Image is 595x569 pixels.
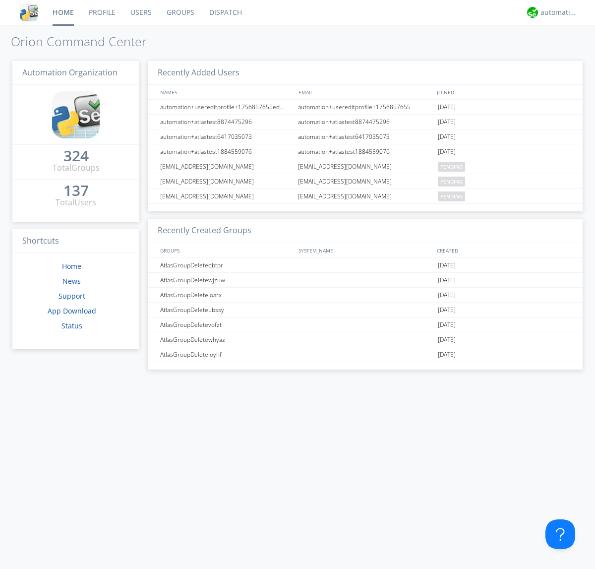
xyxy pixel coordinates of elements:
[148,273,583,288] a: AtlasGroupDeletewjzuw[DATE]
[158,243,294,257] div: GROUPS
[148,288,583,303] a: AtlasGroupDeleteloarx[DATE]
[22,67,118,78] span: Automation Organization
[296,100,435,114] div: automation+usereditprofile+1756857655
[438,177,465,187] span: pending
[296,115,435,129] div: automation+atlastest8874475296
[438,115,456,129] span: [DATE]
[63,186,89,197] a: 137
[158,85,294,99] div: NAMES
[438,258,456,273] span: [DATE]
[527,7,538,18] img: d2d01cd9b4174d08988066c6d424eccd
[158,129,295,144] div: automation+atlastest6417035073
[438,191,465,201] span: pending
[52,91,100,138] img: cddb5a64eb264b2086981ab96f4c1ba7
[296,129,435,144] div: automation+atlastest6417035073
[62,276,81,286] a: News
[158,258,295,272] div: AtlasGroupDeleteqbtpr
[148,144,583,159] a: automation+atlastest1884559076automation+atlastest1884559076[DATE]
[438,288,456,303] span: [DATE]
[158,347,295,362] div: AtlasGroupDeleteloyhf
[158,144,295,159] div: automation+atlastest1884559076
[148,332,583,347] a: AtlasGroupDeletewhyaz[DATE]
[158,115,295,129] div: automation+atlastest8874475296
[438,332,456,347] span: [DATE]
[48,306,96,316] a: App Download
[148,347,583,362] a: AtlasGroupDeleteloyhf[DATE]
[438,317,456,332] span: [DATE]
[59,291,85,301] a: Support
[158,159,295,174] div: [EMAIL_ADDRESS][DOMAIN_NAME]
[438,100,456,115] span: [DATE]
[158,100,295,114] div: automation+usereditprofile+1756857655editedautomation+usereditprofile+1756857655
[148,317,583,332] a: AtlasGroupDeletevofzt[DATE]
[296,159,435,174] div: [EMAIL_ADDRESS][DOMAIN_NAME]
[296,144,435,159] div: automation+atlastest1884559076
[148,303,583,317] a: AtlasGroupDeleteubssy[DATE]
[53,162,100,174] div: Total Groups
[296,243,434,257] div: SYSTEM_NAME
[438,162,465,172] span: pending
[296,85,434,99] div: EMAIL
[63,151,89,161] div: 324
[148,129,583,144] a: automation+atlastest6417035073automation+atlastest6417035073[DATE]
[148,100,583,115] a: automation+usereditprofile+1756857655editedautomation+usereditprofile+1756857655automation+usered...
[158,189,295,203] div: [EMAIL_ADDRESS][DOMAIN_NAME]
[438,347,456,362] span: [DATE]
[158,317,295,332] div: AtlasGroupDeletevofzt
[148,115,583,129] a: automation+atlastest8874475296automation+atlastest8874475296[DATE]
[158,303,295,317] div: AtlasGroupDeleteubssy
[158,273,295,287] div: AtlasGroupDeletewjzuw
[56,197,96,208] div: Total Users
[438,144,456,159] span: [DATE]
[63,151,89,162] a: 324
[158,288,295,302] div: AtlasGroupDeleteloarx
[545,519,575,549] iframe: Toggle Customer Support
[148,258,583,273] a: AtlasGroupDeleteqbtpr[DATE]
[61,321,82,330] a: Status
[20,3,38,21] img: cddb5a64eb264b2086981ab96f4c1ba7
[63,186,89,195] div: 137
[148,61,583,85] h3: Recently Added Users
[438,129,456,144] span: [DATE]
[438,273,456,288] span: [DATE]
[148,219,583,243] h3: Recently Created Groups
[158,332,295,347] div: AtlasGroupDeletewhyaz
[62,261,81,271] a: Home
[540,7,578,17] div: automation+atlas
[434,85,573,99] div: JOINED
[148,174,583,189] a: [EMAIL_ADDRESS][DOMAIN_NAME][EMAIL_ADDRESS][DOMAIN_NAME]pending
[438,303,456,317] span: [DATE]
[296,189,435,203] div: [EMAIL_ADDRESS][DOMAIN_NAME]
[158,174,295,189] div: [EMAIL_ADDRESS][DOMAIN_NAME]
[148,159,583,174] a: [EMAIL_ADDRESS][DOMAIN_NAME][EMAIL_ADDRESS][DOMAIN_NAME]pending
[296,174,435,189] div: [EMAIL_ADDRESS][DOMAIN_NAME]
[148,189,583,204] a: [EMAIL_ADDRESS][DOMAIN_NAME][EMAIL_ADDRESS][DOMAIN_NAME]pending
[12,229,139,253] h3: Shortcuts
[434,243,573,257] div: CREATED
